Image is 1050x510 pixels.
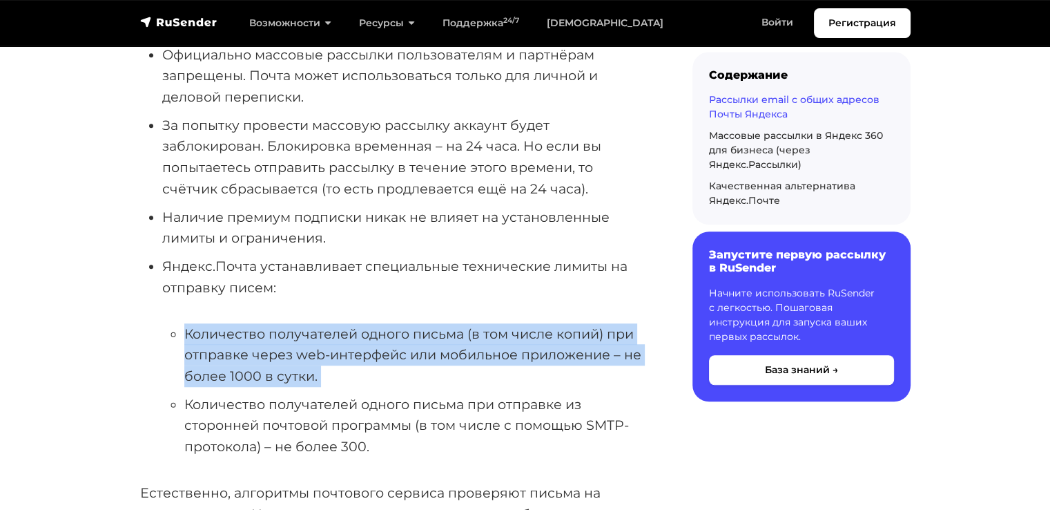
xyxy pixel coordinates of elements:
[533,9,677,37] a: [DEMOGRAPHIC_DATA]
[709,93,879,120] a: Рассылки email с общих адресов Почты Яндекса
[709,129,883,171] a: Массовые рассылки в Яндекс 360 для бизнеса (через Яндекс.Рассылки)
[709,180,855,207] a: Качественная альтернатива Яндекс.Почте
[709,248,894,274] h6: Запустите первую рассылку в RuSender
[235,9,345,37] a: Возможности
[709,68,894,82] div: Содержание
[709,286,894,344] p: Начните использовать RuSender с легкостью. Пошаговая инструкция для запуска ваших первых рассылок.
[748,8,807,37] a: Войти
[692,232,911,401] a: Запустите первую рассылку в RuSender Начните использовать RuSender с легкостью. Пошаговая инструк...
[709,355,894,385] button: База знаний →
[162,256,648,457] li: Яндекс.Почта устанавливает специальные технические лимиты на отправку писем:
[345,9,429,37] a: Ресурсы
[184,323,648,387] li: Количество получателей одного письма (в том числе копий) при отправке через web-интерфейс или моб...
[140,15,217,29] img: RuSender
[162,44,648,108] li: Официально массовые рассылки пользователям и партнёрам запрещены. Почта может использоваться толь...
[503,16,519,25] sup: 24/7
[814,8,911,38] a: Регистрация
[429,9,533,37] a: Поддержка24/7
[162,207,648,249] li: Наличие премиум подписки никак не влияет на установленные лимиты и ограничения.
[184,394,648,457] li: Количество получателей одного письма при отправке из сторонней почтовой программы (в том числе с ...
[162,115,648,200] li: За попытку провести массовую рассылку аккаунт будет заблокирован. Блокировка временная – на 24 ча...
